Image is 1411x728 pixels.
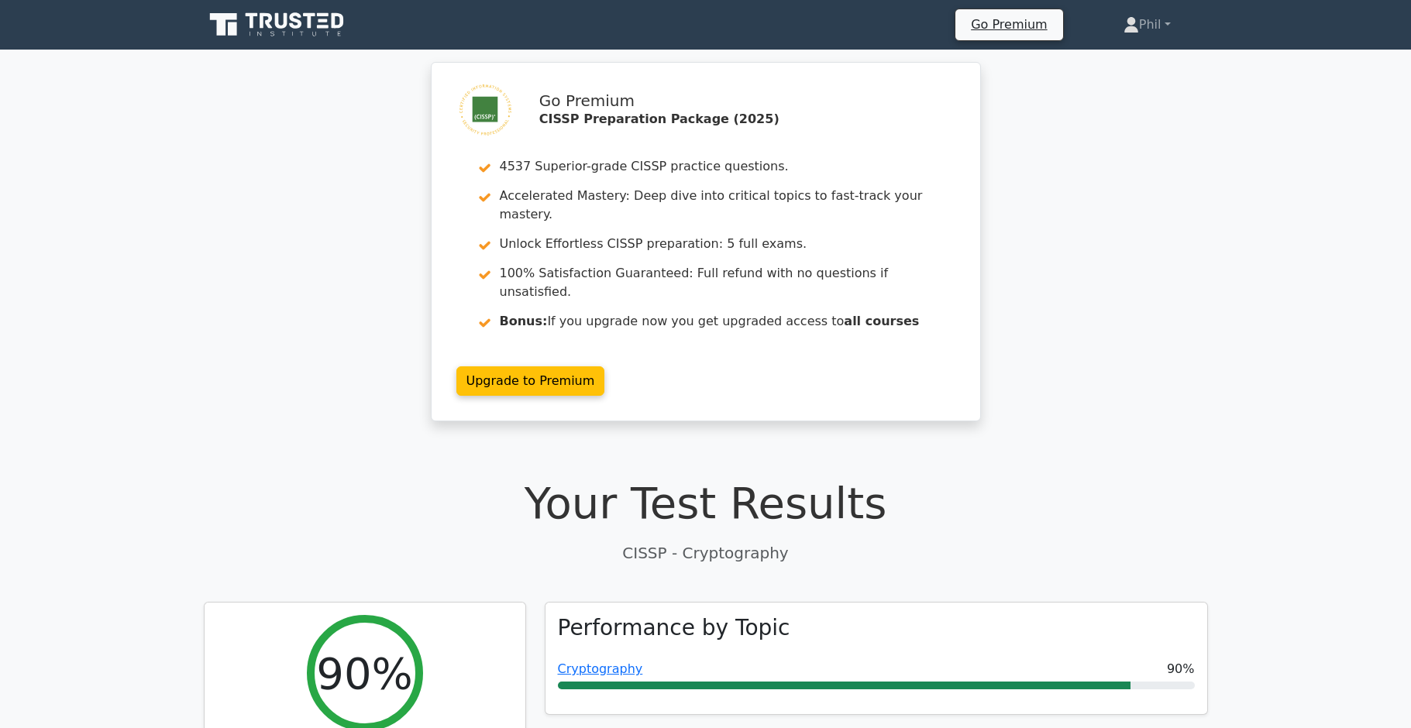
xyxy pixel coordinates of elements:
p: CISSP - Cryptography [204,541,1208,565]
a: Cryptography [558,661,643,676]
h1: Your Test Results [204,477,1208,529]
h3: Performance by Topic [558,615,790,641]
a: Go Premium [962,14,1056,35]
h2: 90% [316,647,412,699]
span: 90% [1167,660,1195,678]
a: Upgrade to Premium [456,366,605,396]
a: Phil [1086,9,1208,40]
